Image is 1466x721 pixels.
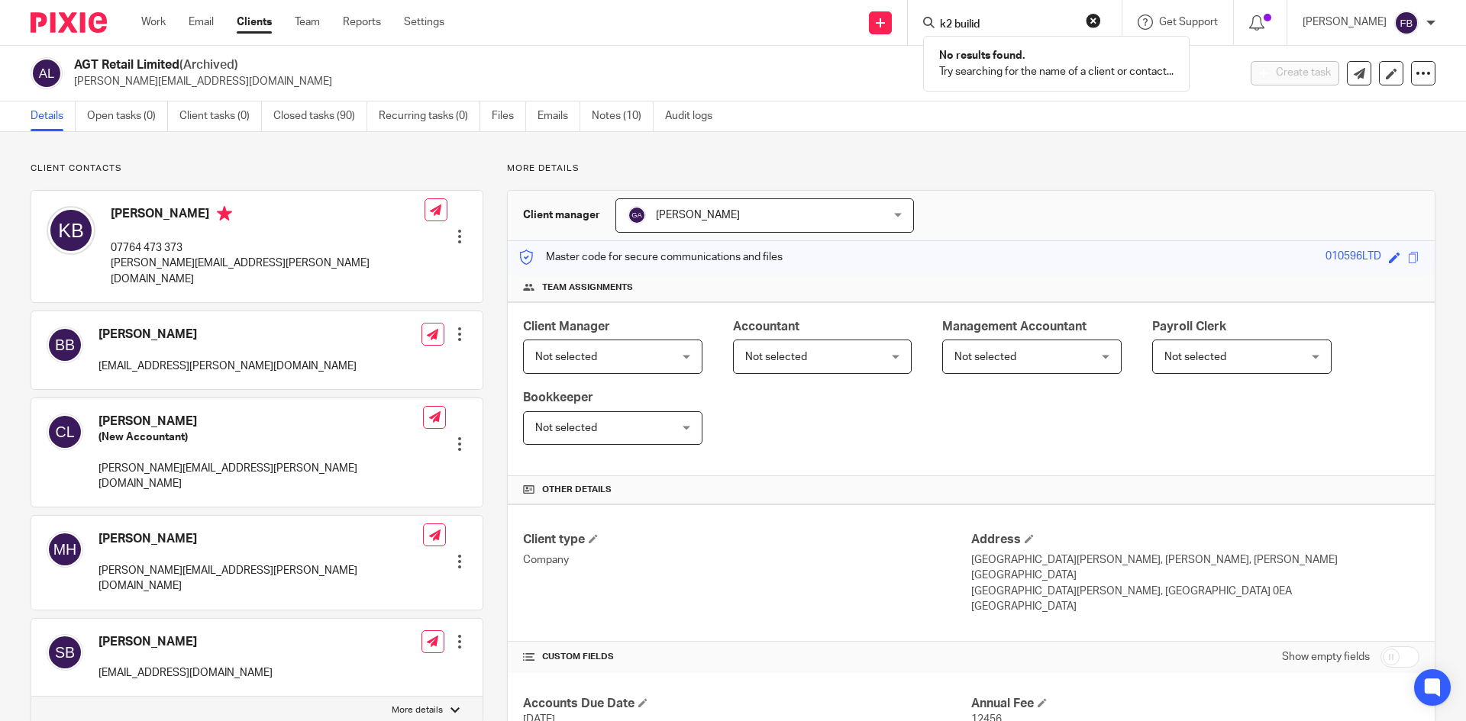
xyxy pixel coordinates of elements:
img: svg%3E [31,57,63,89]
input: Search [938,18,1076,32]
a: Notes (10) [592,101,654,131]
p: [GEOGRAPHIC_DATA] [971,599,1419,614]
a: Audit logs [665,101,724,131]
p: Client contacts [31,163,483,175]
a: Open tasks (0) [87,101,168,131]
p: [PERSON_NAME][EMAIL_ADDRESS][PERSON_NAME][DOMAIN_NAME] [98,461,423,492]
img: svg%3E [628,206,646,224]
span: Other details [542,484,612,496]
h3: Client manager [523,208,600,223]
span: Not selected [954,352,1016,362]
p: More details [507,163,1435,175]
p: [GEOGRAPHIC_DATA][PERSON_NAME], [GEOGRAPHIC_DATA] 0EA [971,584,1419,599]
span: Payroll Clerk [1152,320,1226,333]
p: [GEOGRAPHIC_DATA][PERSON_NAME], [PERSON_NAME], [PERSON_NAME][GEOGRAPHIC_DATA] [971,552,1419,584]
p: [PERSON_NAME][EMAIL_ADDRESS][PERSON_NAME][DOMAIN_NAME] [111,256,425,287]
a: Client tasks (0) [179,101,262,131]
span: Get Support [1159,17,1218,27]
span: Bookkeeper [523,391,593,404]
a: Reports [343,14,381,30]
h4: Address [971,532,1419,548]
div: 010596LTD [1326,249,1381,266]
p: [PERSON_NAME][EMAIL_ADDRESS][PERSON_NAME][DOMAIN_NAME] [98,563,423,594]
button: Clear [1086,13,1101,28]
p: [EMAIL_ADDRESS][DOMAIN_NAME] [98,665,273,681]
span: (Archived) [179,59,238,71]
h4: [PERSON_NAME] [111,206,425,225]
h4: [PERSON_NAME] [98,414,423,430]
p: [PERSON_NAME][EMAIL_ADDRESS][DOMAIN_NAME] [74,74,1228,89]
img: svg%3E [47,531,83,568]
span: Team assignments [542,282,633,294]
a: Recurring tasks (0) [379,101,480,131]
h4: Accounts Due Date [523,696,971,712]
p: More details [392,704,443,716]
img: svg%3E [47,634,83,671]
p: Company [523,552,971,568]
h4: [PERSON_NAME] [98,327,357,343]
span: Not selected [535,352,597,362]
img: svg%3E [1394,11,1419,35]
a: Emails [538,101,580,131]
h4: [PERSON_NAME] [98,531,423,547]
p: [EMAIL_ADDRESS][PERSON_NAME][DOMAIN_NAME] [98,359,357,374]
img: svg%3E [47,206,95,255]
span: Management Accountant [942,320,1087,333]
span: [PERSON_NAME] [656,210,740,220]
button: Create task [1251,61,1339,85]
h4: [PERSON_NAME] [98,634,273,650]
a: Email [189,14,214,30]
p: 07764 473 373 [111,240,425,256]
i: Primary [217,206,232,221]
h5: (New Accountant) [98,430,423,445]
img: svg%3E [47,414,83,450]
a: Details [31,101,76,131]
img: svg%3E [47,327,83,363]
label: Show empty fields [1282,649,1370,665]
a: Settings [404,14,444,30]
p: [PERSON_NAME] [1303,14,1387,30]
h4: Client type [523,532,971,548]
a: Clients [237,14,272,30]
p: Master code for secure communications and files [519,249,783,265]
a: Closed tasks (90) [273,101,367,131]
a: Files [492,101,526,131]
span: Client Manager [523,320,610,333]
a: Team [295,14,320,30]
h4: Annual Fee [971,696,1419,712]
span: Not selected [745,352,807,362]
span: Accountant [733,320,799,333]
h2: AGT Retail Limited [74,57,997,73]
img: Pixie [31,12,107,33]
span: Not selected [1164,352,1226,362]
span: Not selected [535,423,597,433]
a: Work [141,14,166,30]
h4: CUSTOM FIELDS [523,651,971,663]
